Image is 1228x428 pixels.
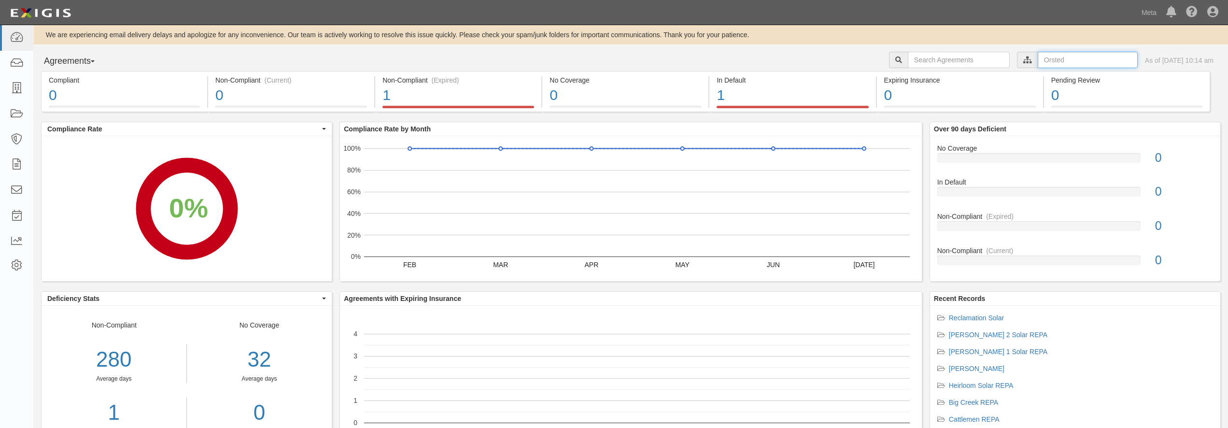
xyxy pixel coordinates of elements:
a: Non-Compliant(Expired)1 [375,106,541,114]
a: Pending Review0 [1044,106,1210,114]
img: logo-5460c22ac91f19d4615b14bd174203de0afe785f0fc80cf4dbbc73dc1793850b.png [7,4,74,22]
div: In Default [930,177,1220,187]
div: Non-Compliant (Current) [215,75,367,85]
button: Compliance Rate [42,122,332,136]
div: 0 [1051,85,1202,106]
text: JUN [767,261,780,269]
div: 0 [1148,149,1220,167]
svg: A chart. [340,136,922,281]
a: [PERSON_NAME] 2 Solar REPA [949,331,1047,339]
div: 0 [884,85,1036,106]
b: Agreements with Expiring Insurance [344,295,461,302]
a: No Coverage0 [937,143,1213,178]
a: Non-Compliant(Current)0 [208,106,374,114]
div: (Current) [264,75,291,85]
text: 1 [353,397,357,404]
div: Non-Compliant [930,246,1220,256]
text: 4 [353,330,357,338]
a: Non-Compliant(Current)0 [937,246,1213,273]
b: Recent Records [934,295,986,302]
div: (Expired) [432,75,459,85]
div: Non-Compliant [930,212,1220,221]
text: APR [585,261,599,269]
a: Big Creek REPA [949,399,998,406]
a: Compliant0 [41,106,207,114]
a: [PERSON_NAME] [949,365,1004,372]
text: 0 [353,419,357,427]
a: 0 [194,398,325,428]
text: 80% [347,166,361,174]
button: Deficiency Stats [42,292,332,305]
div: 0 [49,85,200,106]
a: Expiring Insurance0 [877,106,1043,114]
text: 3 [353,352,357,360]
text: 20% [347,231,361,239]
button: Agreements [41,52,113,71]
div: 280 [42,344,186,375]
div: 32 [194,344,325,375]
div: 0 [550,85,701,106]
div: 0 [1148,217,1220,235]
div: Average days [194,375,325,383]
a: [PERSON_NAME] 1 Solar REPA [949,348,1047,356]
a: No Coverage0 [542,106,708,114]
a: Heirloom Solar REPA [949,382,1014,389]
div: 0 [1148,252,1220,269]
div: Pending Review [1051,75,1202,85]
a: Non-Compliant(Expired)0 [937,212,1213,246]
b: Over 90 days Deficient [934,125,1006,133]
div: 1 [717,85,868,106]
text: MAR [493,261,508,269]
text: [DATE] [854,261,875,269]
div: As of [DATE] 10:14 am [1145,56,1214,65]
i: Help Center - Complianz [1186,7,1198,18]
text: 2 [353,374,357,382]
div: In Default [717,75,868,85]
text: FEB [403,261,416,269]
text: 100% [343,144,361,152]
div: (Expired) [986,212,1014,221]
a: 1 [42,398,186,428]
text: 60% [347,188,361,196]
div: 1 [382,85,534,106]
input: Orsted [1038,52,1138,68]
a: Cattlemen REPA [949,415,1000,423]
span: Compliance Rate [47,124,320,134]
a: Meta [1137,3,1161,22]
div: Compliant [49,75,200,85]
div: Average days [42,375,186,383]
div: No Coverage [930,143,1220,153]
div: 0 [215,85,367,106]
a: Reclamation Solar [949,314,1004,322]
div: 0% [169,189,208,228]
div: 0 [1148,183,1220,200]
text: 40% [347,210,361,217]
div: Expiring Insurance [884,75,1036,85]
b: Compliance Rate by Month [344,125,431,133]
div: We are experiencing email delivery delays and apologize for any inconvenience. Our team is active... [34,30,1228,40]
input: Search Agreements [908,52,1010,68]
svg: A chart. [42,136,332,281]
a: In Default0 [937,177,1213,212]
a: In Default1 [709,106,875,114]
div: Non-Compliant (Expired) [382,75,534,85]
div: No Coverage [550,75,701,85]
span: Deficiency Stats [47,294,320,303]
div: (Current) [986,246,1013,256]
text: MAY [676,261,690,269]
text: 0% [351,253,361,260]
